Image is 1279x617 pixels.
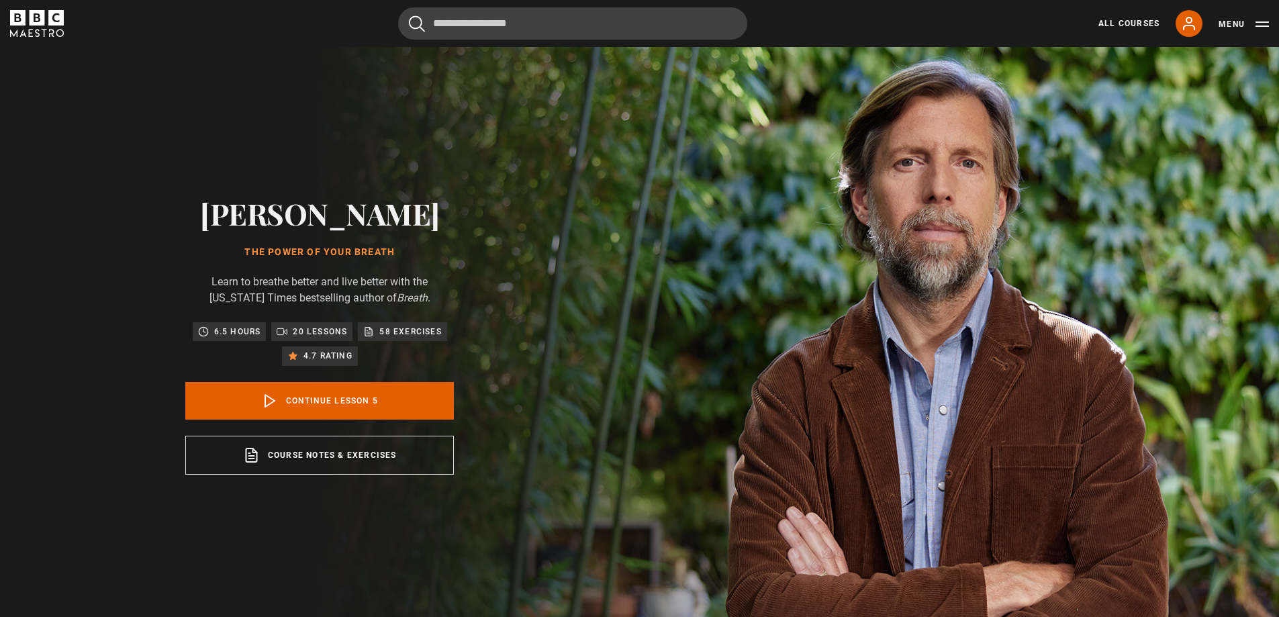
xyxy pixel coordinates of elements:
a: Course notes & exercises [185,436,454,475]
a: Continue lesson 5 [185,382,454,420]
a: All Courses [1098,17,1159,30]
button: Toggle navigation [1219,17,1269,31]
i: Breath [397,291,428,304]
p: Learn to breathe better and live better with the [US_STATE] Times bestselling author of . [185,274,454,306]
button: Submit the search query [409,15,425,32]
p: 6.5 hours [214,325,261,338]
h1: The Power of Your Breath [185,247,454,258]
svg: BBC Maestro [10,10,64,37]
input: Search [398,7,747,40]
p: 58 exercises [379,325,441,338]
h2: [PERSON_NAME] [185,196,454,230]
p: 20 lessons [293,325,347,338]
p: 4.7 rating [303,349,352,363]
